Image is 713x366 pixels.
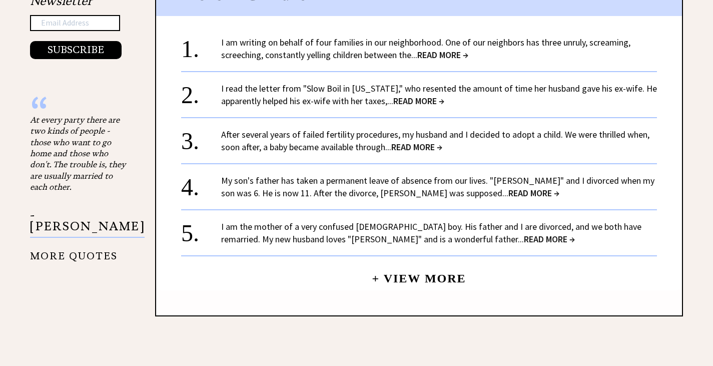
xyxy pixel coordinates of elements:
p: - [PERSON_NAME] [30,210,145,238]
a: I read the letter from "Slow Boil in [US_STATE]," who resented the amount of time her husband gav... [221,83,657,107]
a: MORE QUOTES [30,242,118,262]
div: 3. [181,128,221,147]
input: Email Address [30,15,120,31]
span: READ MORE → [524,233,575,245]
a: + View More [372,263,466,285]
div: 5. [181,220,221,239]
div: 1. [181,36,221,55]
span: READ MORE → [508,187,559,199]
div: At every party there are two kinds of people - those who want to go home and those who don't. The... [30,114,130,193]
a: I am writing on behalf of four families in our neighborhood. One of our neighbors has three unrul... [221,37,630,61]
a: After several years of failed fertility procedures, my husband and I decided to adopt a child. We... [221,129,649,153]
span: READ MORE → [393,95,444,107]
div: 2. [181,82,221,101]
span: READ MORE → [417,49,468,61]
a: I am the mother of a very confused [DEMOGRAPHIC_DATA] boy. His father and I are divorced, and we ... [221,221,641,245]
a: My son's father has taken a permanent leave of absence from our lives. "[PERSON_NAME]" and I divo... [221,175,654,199]
div: “ [30,104,130,114]
span: READ MORE → [391,141,442,153]
div: 4. [181,174,221,193]
button: SUBSCRIBE [30,41,122,59]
